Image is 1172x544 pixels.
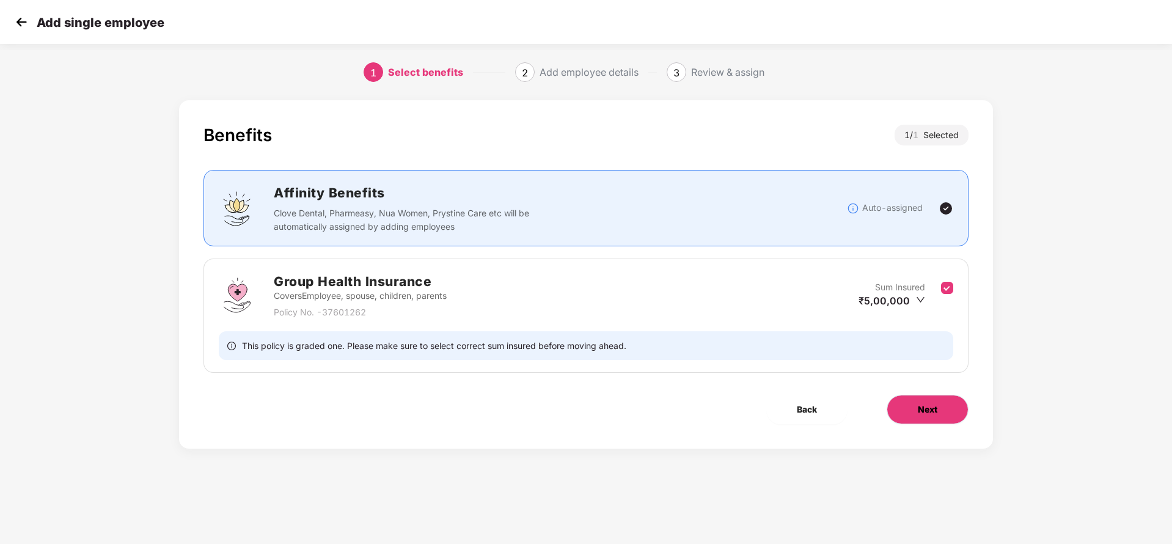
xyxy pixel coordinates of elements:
div: 1 / Selected [895,125,969,145]
p: Auto-assigned [862,201,923,215]
img: svg+xml;base64,PHN2ZyBpZD0iR3JvdXBfSGVhbHRoX0luc3VyYW5jZSIgZGF0YS1uYW1lPSJHcm91cCBIZWFsdGggSW5zdX... [219,277,255,314]
span: info-circle [227,340,236,351]
span: 3 [673,67,679,79]
span: Next [918,403,937,416]
div: ₹5,00,000 [859,294,925,307]
img: svg+xml;base64,PHN2ZyBpZD0iSW5mb18tXzMyeDMyIiBkYXRhLW5hbWU9IkluZm8gLSAzMngzMiIgeG1sbnM9Imh0dHA6Ly... [847,202,859,215]
div: Benefits [203,125,272,145]
p: Covers Employee, spouse, children, parents [274,289,447,303]
div: Review & assign [691,62,764,82]
div: Add employee details [540,62,639,82]
img: svg+xml;base64,PHN2ZyBpZD0iVGljay0yNHgyNCIgeG1sbnM9Imh0dHA6Ly93d3cudzMub3JnLzIwMDAvc3ZnIiB3aWR0aD... [939,201,953,216]
span: Back [797,403,817,416]
h2: Group Health Insurance [274,271,447,292]
img: svg+xml;base64,PHN2ZyB4bWxucz0iaHR0cDovL3d3dy53My5vcmcvMjAwMC9zdmciIHdpZHRoPSIzMCIgaGVpZ2h0PSIzMC... [12,13,31,31]
span: 2 [522,67,528,79]
button: Back [766,395,848,424]
img: svg+xml;base64,PHN2ZyBpZD0iQWZmaW5pdHlfQmVuZWZpdHMiIGRhdGEtbmFtZT0iQWZmaW5pdHkgQmVuZWZpdHMiIHhtbG... [219,190,255,227]
span: This policy is graded one. Please make sure to select correct sum insured before moving ahead. [242,340,626,351]
span: down [916,295,925,304]
p: Policy No. - 37601262 [274,306,447,319]
p: Add single employee [37,15,164,30]
p: Clove Dental, Pharmeasy, Nua Women, Prystine Care etc will be automatically assigned by adding em... [274,207,537,233]
button: Next [887,395,969,424]
span: 1 [913,130,923,140]
div: Select benefits [388,62,463,82]
p: Sum Insured [875,281,925,294]
span: 1 [370,67,376,79]
h2: Affinity Benefits [274,183,712,203]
